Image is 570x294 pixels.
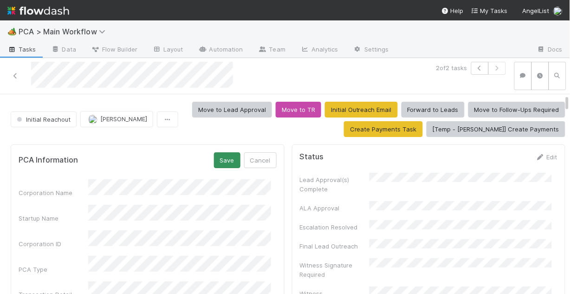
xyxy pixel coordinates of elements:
span: [PERSON_NAME] [100,115,147,123]
div: PCA Type [19,265,88,274]
button: [PERSON_NAME] [80,111,153,127]
button: Move to TR [276,102,321,118]
a: Layout [145,43,191,58]
span: My Tasks [471,7,508,14]
span: Flow Builder [91,45,137,54]
div: ALA Approval [300,203,369,213]
button: Forward to Leads [402,102,465,118]
div: Help [441,6,464,15]
span: Initial Reachout [15,116,71,123]
div: Lead Approval(s) Complete [300,175,369,194]
span: 🏕️ [7,27,17,35]
button: Initial Reachout [11,111,77,127]
button: Cancel [244,152,277,168]
div: Startup Name [19,214,88,223]
span: PCA > Main Workflow [19,27,110,36]
a: Data [44,43,84,58]
img: avatar_1c530150-f9f0-4fb8-9f5d-006d570d4582.png [88,115,97,124]
div: Final Lead Outreach [300,242,369,251]
span: 2 of 2 tasks [436,63,467,72]
a: My Tasks [471,6,508,15]
span: Tasks [7,45,36,54]
a: Flow Builder [84,43,145,58]
button: Save [214,152,240,168]
button: Move to Lead Approval [192,102,272,118]
div: Corporation ID [19,239,88,248]
a: Docs [530,43,570,58]
a: Team [251,43,293,58]
h5: Status [300,152,324,162]
button: Move to Follow-Ups Required [468,102,565,118]
div: Witness Signature Required [300,261,369,279]
button: [Temp - [PERSON_NAME]] Create Payments [427,121,565,137]
button: Create Payments Task [344,121,423,137]
div: Corporation Name [19,188,88,197]
a: Edit [536,153,557,161]
h5: PCA Information [19,156,78,165]
button: Initial Outreach Email [325,102,398,118]
a: Settings [346,43,396,58]
img: logo-inverted-e16ddd16eac7371096b0.svg [7,3,69,19]
a: Analytics [293,43,346,58]
img: avatar_1c530150-f9f0-4fb8-9f5d-006d570d4582.png [553,7,563,16]
span: AngelList [523,7,550,14]
div: Escalation Resolved [300,222,369,232]
a: Automation [191,43,251,58]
